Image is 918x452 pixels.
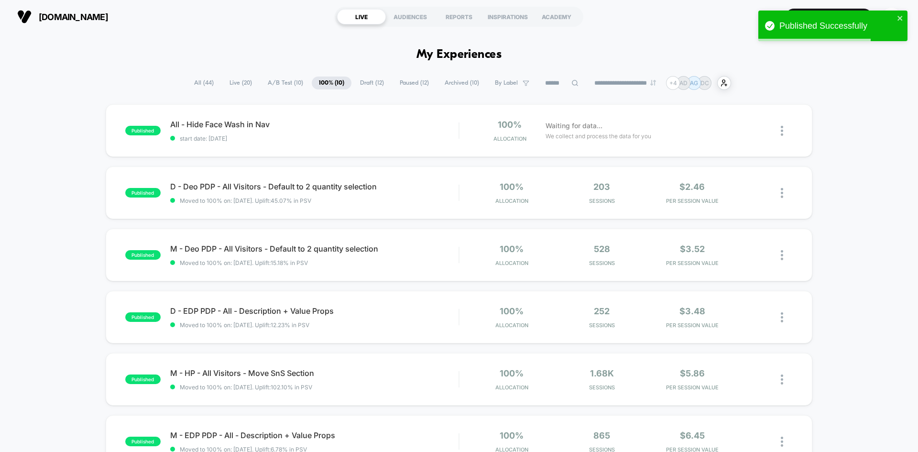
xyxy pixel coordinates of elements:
[261,77,310,89] span: A/B Test ( 10 )
[781,250,783,260] img: close
[779,21,894,31] div: Published Successfully
[680,244,705,254] span: $3.52
[593,430,610,441] span: 865
[170,244,459,254] span: M - Deo PDP - All Visitors - Default to 2 quantity selection
[125,250,161,260] span: published
[312,77,351,89] span: 100% ( 10 )
[180,321,309,329] span: Moved to 100% on: [DATE] . Uplift: 12.23% in PSV
[649,322,735,329] span: PER SESSION VALUE
[125,188,161,198] span: published
[180,197,311,204] span: Moved to 100% on: [DATE] . Uplift: 45.07% in PSV
[781,312,783,322] img: close
[500,182,524,192] span: 100%
[495,322,528,329] span: Allocation
[680,430,705,441] span: $6.45
[180,384,312,391] span: Moved to 100% on: [DATE] . Uplift: 102.10% in PSV
[437,77,486,89] span: Archived ( 10 )
[483,9,532,24] div: INSPIRATIONS
[679,79,688,87] p: AD
[532,9,581,24] div: ACADEMY
[125,312,161,322] span: published
[170,135,459,142] span: start date: [DATE]
[17,10,32,24] img: Visually logo
[500,244,524,254] span: 100%
[649,384,735,391] span: PER SESSION VALUE
[590,368,614,378] span: 1.68k
[498,120,522,130] span: 100%
[386,9,435,24] div: AUDIENCES
[781,375,783,385] img: close
[170,430,459,440] span: M - EDP PDP - All - Description + Value Props
[500,430,524,441] span: 100%
[680,368,705,378] span: $5.86
[416,48,502,62] h1: My Experiences
[393,77,436,89] span: Paused ( 12 )
[495,384,528,391] span: Allocation
[546,132,651,141] span: We collect and process the data for you
[559,260,645,266] span: Sessions
[500,306,524,316] span: 100%
[353,77,391,89] span: Draft ( 12 )
[180,259,308,266] span: Moved to 100% on: [DATE] . Uplift: 15.18% in PSV
[690,79,698,87] p: AG
[593,182,610,192] span: 203
[649,260,735,266] span: PER SESSION VALUE
[781,188,783,198] img: close
[170,306,459,316] span: D - EDP PDP - All - Description + Value Props
[781,437,783,447] img: close
[170,120,459,129] span: All - Hide Face Wash in Nav
[493,135,526,142] span: Allocation
[649,198,735,204] span: PER SESSION VALUE
[187,77,221,89] span: All ( 44 )
[879,7,904,27] button: JK
[594,306,610,316] span: 252
[594,244,610,254] span: 528
[14,9,111,24] button: [DOMAIN_NAME]
[495,198,528,204] span: Allocation
[546,121,602,131] span: Waiting for data...
[679,306,705,316] span: $3.48
[882,8,901,26] div: JK
[39,12,108,22] span: [DOMAIN_NAME]
[679,182,705,192] span: $2.46
[650,80,656,86] img: end
[170,368,459,378] span: M - HP - All Visitors - Move SnS Section
[559,384,645,391] span: Sessions
[559,322,645,329] span: Sessions
[495,79,518,87] span: By Label
[700,79,709,87] p: DC
[170,182,459,191] span: D - Deo PDP - All Visitors - Default to 2 quantity selection
[125,437,161,446] span: published
[222,77,259,89] span: Live ( 20 )
[495,260,528,266] span: Allocation
[559,198,645,204] span: Sessions
[897,14,904,23] button: close
[500,368,524,378] span: 100%
[666,76,680,90] div: + 4
[781,126,783,136] img: close
[337,9,386,24] div: LIVE
[125,375,161,384] span: published
[435,9,483,24] div: REPORTS
[125,126,161,135] span: published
